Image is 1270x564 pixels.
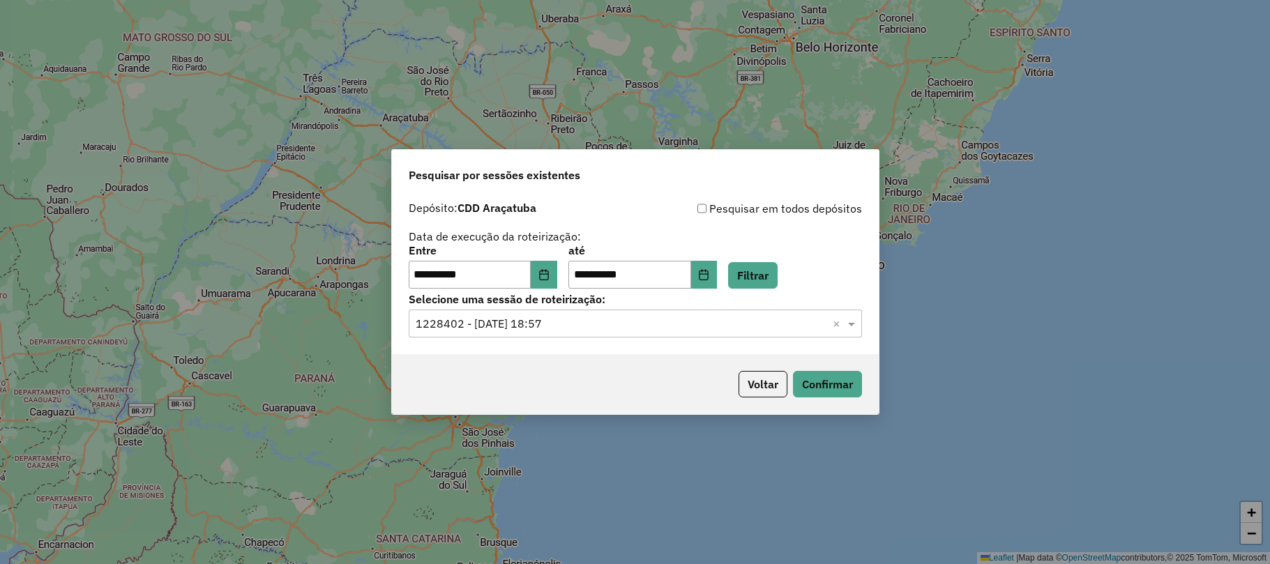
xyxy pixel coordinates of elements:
[409,167,580,183] span: Pesquisar por sessões existentes
[531,261,557,289] button: Choose Date
[458,201,536,215] strong: CDD Araçatuba
[409,199,536,216] label: Depósito:
[691,261,718,289] button: Choose Date
[728,262,778,289] button: Filtrar
[793,371,862,397] button: Confirmar
[833,315,845,332] span: Clear all
[635,200,862,217] div: Pesquisar em todos depósitos
[409,291,862,307] label: Selecione uma sessão de roteirização:
[409,228,581,245] label: Data de execução da roteirização:
[568,242,717,259] label: até
[739,371,787,397] button: Voltar
[409,242,557,259] label: Entre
